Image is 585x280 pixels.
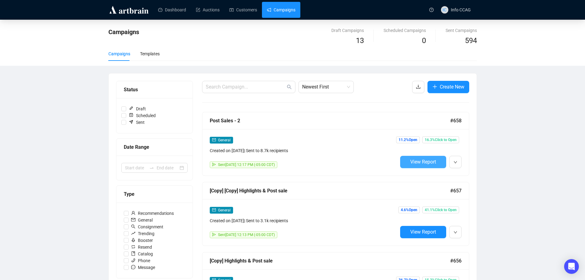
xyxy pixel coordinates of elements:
a: Campaigns [267,2,295,18]
div: Status [124,86,185,93]
div: Created on [DATE] | Sent to 3.1k recipients [210,217,398,224]
a: Dashboard [158,2,186,18]
button: View Report [400,156,446,168]
span: Draft [126,105,148,112]
div: Created on [DATE] | Sent to 8.7k recipients [210,147,398,154]
span: General [218,208,231,212]
span: Info CCAG [451,7,471,12]
button: View Report [400,226,446,238]
span: mail [131,218,135,222]
span: to [149,165,154,170]
span: View Report [410,229,436,235]
span: question-circle [429,8,434,12]
span: General [218,138,231,142]
span: down [454,231,457,234]
div: Open Intercom Messenger [564,259,579,274]
span: 4.6% Open [398,207,420,213]
a: [Copy] [Copy] Highlights & Post sale#657mailGeneralCreated on [DATE]| Sent to 3.1k recipientssend... [202,182,469,246]
span: #656 [450,257,462,265]
span: rise [131,231,135,235]
div: Templates [140,50,160,57]
div: Scheduled Campaigns [384,27,426,34]
span: phone [131,258,135,262]
a: Customers [229,2,257,18]
span: mail [212,138,216,142]
span: send [212,233,216,236]
span: Sent [DATE] 12:13 PM (-05:00 CDT) [218,233,275,237]
span: Scheduled [126,112,158,119]
span: rocket [131,238,135,242]
span: plus [432,84,437,89]
span: search [131,224,135,229]
span: Phone [129,257,153,264]
input: Start date [125,164,147,171]
a: Auctions [196,2,220,18]
input: End date [157,164,178,171]
span: Create New [440,83,464,91]
span: Resend [129,244,154,250]
span: search [287,85,292,89]
span: swap-right [149,165,154,170]
span: Newest First [302,81,350,93]
div: Sent Campaigns [446,27,477,34]
span: download [416,84,421,89]
div: Date Range [124,143,185,151]
span: retweet [131,245,135,249]
button: Create New [427,81,469,93]
div: [Copy] [Copy] Highlights & Post sale [210,187,450,195]
span: Sent [DATE] 12:17 PM (-05:00 CDT) [218,163,275,167]
span: down [454,160,457,164]
div: Type [124,190,185,198]
span: 16.3% Click to Open [422,136,459,143]
span: View Report [410,159,436,165]
span: Sent [126,119,147,126]
span: IC [443,6,447,13]
input: Search Campaign... [206,83,286,91]
span: 594 [465,36,477,45]
span: Catalog [129,250,155,257]
span: Trending [129,230,157,237]
span: Message [129,264,158,271]
span: book [131,251,135,256]
span: Recommendations [129,210,176,217]
span: #657 [450,187,462,195]
div: Campaigns [108,50,130,57]
span: 13 [356,36,364,45]
span: Booster [129,237,155,244]
a: Post Sales - 2#658mailGeneralCreated on [DATE]| Sent to 8.7k recipientssendSent[DATE] 12:17 PM (-... [202,112,469,176]
span: Campaigns [108,28,139,36]
div: Draft Campaigns [331,27,364,34]
div: [Copy] Highlights & Post sale [210,257,450,265]
span: 41.1% Click to Open [422,207,459,213]
img: logo [108,5,150,15]
span: 0 [422,36,426,45]
span: 11.2% Open [396,136,420,143]
span: user [131,211,135,215]
span: General [129,217,155,223]
span: #658 [450,117,462,124]
div: Post Sales - 2 [210,117,450,124]
span: message [131,265,135,269]
span: Consignment [129,223,166,230]
span: mail [212,208,216,212]
span: send [212,163,216,166]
